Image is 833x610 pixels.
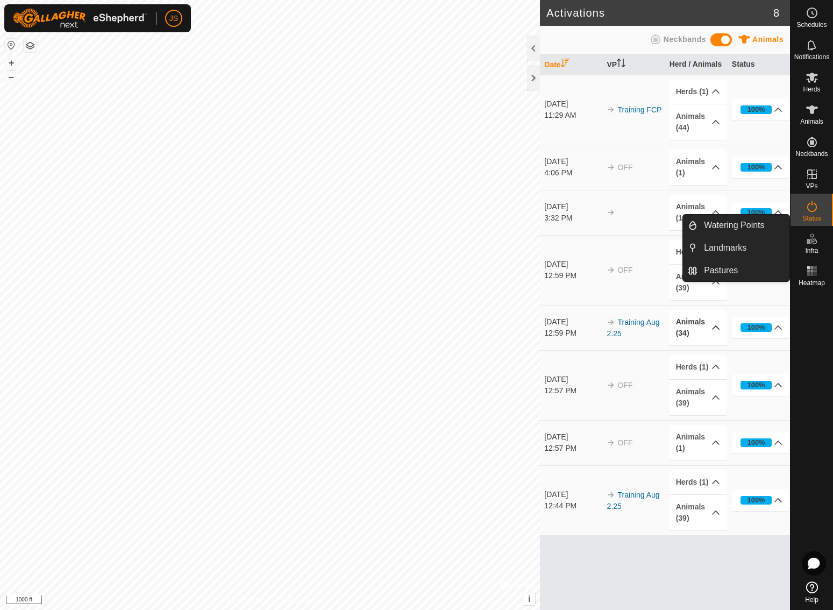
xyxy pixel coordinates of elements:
p-accordion-header: Animals (1) [670,425,727,460]
p-accordion-header: Animals (44) [670,104,727,140]
a: Training Aug 2.25 [607,491,659,510]
button: i [523,593,535,605]
p-accordion-header: Animals (34) [670,310,727,345]
img: arrow [607,266,615,274]
span: 8 [773,5,779,21]
p-accordion-header: Herds (1) [670,470,727,494]
span: JS [169,13,178,24]
div: [DATE] [544,201,602,212]
th: Herd / Animals [665,54,728,75]
li: Landmarks [683,237,789,259]
div: 11:29 AM [544,110,602,121]
span: Notifications [794,54,829,60]
div: [DATE] [544,98,602,110]
span: Watering Points [704,219,764,232]
a: Help [791,577,833,607]
div: 100% [747,162,765,172]
div: 100% [741,208,772,217]
span: OFF [617,381,632,389]
span: OFF [617,266,632,274]
a: Training Aug 2.25 [607,318,659,338]
p-accordion-header: Animals (1) [670,195,727,230]
p-accordion-header: 100% [732,99,789,120]
a: Watering Points [697,215,789,236]
div: 100% [741,381,772,389]
div: 100% [747,380,765,390]
div: [DATE] [544,156,602,167]
div: 100% [741,105,772,114]
li: Pastures [683,260,789,281]
p-accordion-header: 100% [732,202,789,223]
p-accordion-header: Herds (1) [670,80,727,104]
span: Animals [752,35,784,44]
span: OFF [617,438,632,447]
span: Landmarks [704,242,746,254]
div: 12:59 PM [544,270,602,281]
p-accordion-header: 100% [732,317,789,338]
a: Pastures [697,260,789,281]
span: Schedules [796,22,827,28]
p-sorticon: Activate to sort [561,60,569,69]
th: VP [602,54,665,75]
div: 4:06 PM [544,167,602,179]
span: Animals [800,118,823,125]
span: Neckbands [795,151,828,157]
div: 100% [741,163,772,172]
span: Infra [805,247,818,254]
div: 100% [741,438,772,447]
div: 100% [747,207,765,217]
div: 3:32 PM [544,212,602,224]
p-accordion-header: Animals (39) [670,380,727,415]
div: [DATE] [544,431,602,443]
img: arrow [607,105,615,114]
img: arrow [607,318,615,327]
div: 100% [747,437,765,448]
img: Gallagher Logo [13,9,147,28]
span: i [528,594,530,604]
p-sorticon: Activate to sort [617,60,625,69]
span: Help [805,597,818,603]
span: Status [802,215,821,222]
div: 12:57 PM [544,385,602,396]
div: [DATE] [544,259,602,270]
div: 12:59 PM [544,328,602,339]
a: Training FCP [617,105,661,114]
div: [DATE] [544,374,602,385]
div: 100% [741,496,772,505]
a: Contact Us [281,596,312,606]
div: 100% [741,323,772,332]
button: + [5,56,18,69]
p-accordion-header: 100% [732,374,789,396]
div: [DATE] [544,316,602,328]
div: 100% [747,322,765,332]
span: Neckbands [664,35,706,44]
span: VPs [806,183,817,189]
img: arrow [607,381,615,389]
span: Pastures [704,264,738,277]
h2: Activations [546,6,773,19]
a: Privacy Policy [227,596,268,606]
button: Reset Map [5,39,18,52]
button: – [5,70,18,83]
div: 12:44 PM [544,500,602,512]
p-accordion-header: Animals (39) [670,265,727,300]
p-accordion-header: Animals (39) [670,495,727,530]
p-accordion-header: Animals (1) [670,150,727,185]
span: OFF [617,163,632,172]
p-accordion-header: 100% [732,490,789,511]
img: arrow [607,491,615,499]
p-accordion-header: 100% [732,157,789,178]
div: 12:57 PM [544,443,602,454]
img: arrow [607,163,615,172]
th: Status [728,54,790,75]
span: Heatmap [799,280,825,286]
img: arrow [607,438,615,447]
p-accordion-header: 100% [732,432,789,453]
div: [DATE] [544,489,602,500]
th: Date [540,54,602,75]
li: Watering Points [683,215,789,236]
button: Map Layers [24,39,37,52]
div: 100% [747,495,765,505]
div: 100% [747,104,765,115]
a: Landmarks [697,237,789,259]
